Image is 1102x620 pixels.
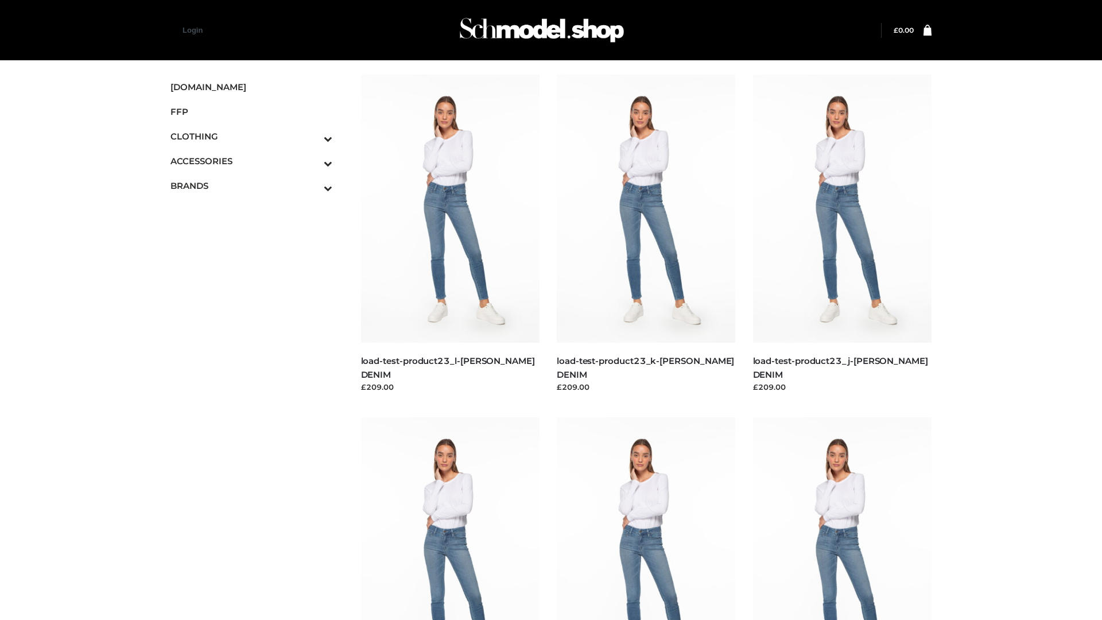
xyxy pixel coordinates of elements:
a: [DOMAIN_NAME] [170,75,332,99]
button: Toggle Submenu [292,149,332,173]
a: ACCESSORIESToggle Submenu [170,149,332,173]
a: load-test-product23_k-[PERSON_NAME] DENIM [557,355,734,379]
button: Toggle Submenu [292,124,332,149]
a: load-test-product23_l-[PERSON_NAME] DENIM [361,355,535,379]
bdi: 0.00 [894,26,914,34]
a: Login [183,26,203,34]
div: £209.00 [361,381,540,393]
div: £209.00 [557,381,736,393]
a: load-test-product23_j-[PERSON_NAME] DENIM [753,355,928,379]
a: FFP [170,99,332,124]
div: £209.00 [753,381,932,393]
span: BRANDS [170,179,332,192]
a: £0.00 [894,26,914,34]
a: CLOTHINGToggle Submenu [170,124,332,149]
img: Schmodel Admin 964 [456,7,628,53]
span: FFP [170,105,332,118]
a: BRANDSToggle Submenu [170,173,332,198]
button: Toggle Submenu [292,173,332,198]
span: [DOMAIN_NAME] [170,80,332,94]
span: CLOTHING [170,130,332,143]
span: ACCESSORIES [170,154,332,168]
span: £ [894,26,898,34]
